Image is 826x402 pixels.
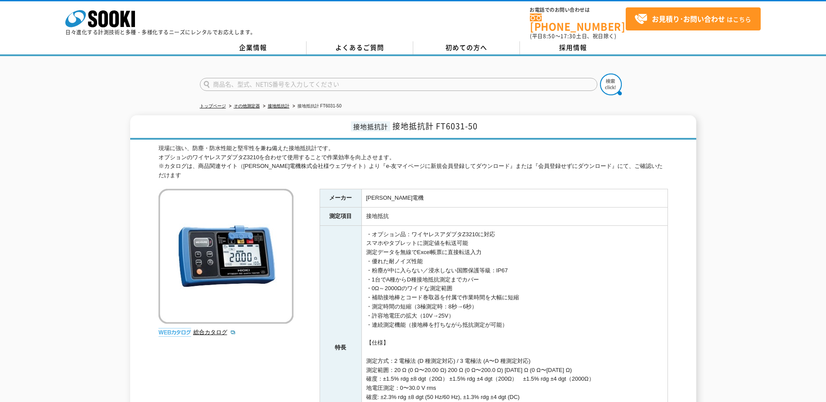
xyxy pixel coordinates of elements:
th: 測定項目 [320,207,361,225]
td: [PERSON_NAME]電機 [361,189,668,208]
th: メーカー [320,189,361,208]
span: 17:30 [560,32,576,40]
img: webカタログ [158,328,191,337]
a: 初めての方へ [413,41,520,54]
div: 現場に強い、防塵・防水性能と堅牢性を兼ね備えた接地抵抗計です。 オプションのワイヤレスアダプタZ3210を合わせて使用することで作業効率を向上させます。 ※カタログは、商品関連サイト（[PERS... [158,144,668,180]
td: 接地抵抗 [361,207,668,225]
a: 採用情報 [520,41,627,54]
span: 初めての方へ [445,43,487,52]
a: 企業情報 [200,41,307,54]
span: お電話でのお問い合わせは [530,7,626,13]
p: 日々進化する計測技術と多種・多様化するニーズにレンタルでお応えします。 [65,30,256,35]
a: その他測定器 [234,104,260,108]
a: よくあるご質問 [307,41,413,54]
strong: お見積り･お問い合わせ [652,13,725,24]
a: 総合カタログ [193,329,236,335]
a: 接地抵抗計 [268,104,290,108]
span: はこちら [634,13,751,26]
span: (平日 ～ 土日、祝日除く) [530,32,616,40]
span: 8:50 [543,32,555,40]
a: [PHONE_NUMBER] [530,13,626,31]
a: お見積り･お問い合わせはこちら [626,7,761,30]
input: 商品名、型式、NETIS番号を入力してください [200,78,597,91]
li: 接地抵抗計 FT6031-50 [291,102,342,111]
img: 接地抵抗計 FT6031-50 [158,189,293,324]
span: 接地抵抗計 [351,121,390,131]
a: トップページ [200,104,226,108]
span: 接地抵抗計 FT6031-50 [392,120,478,132]
img: btn_search.png [600,74,622,95]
